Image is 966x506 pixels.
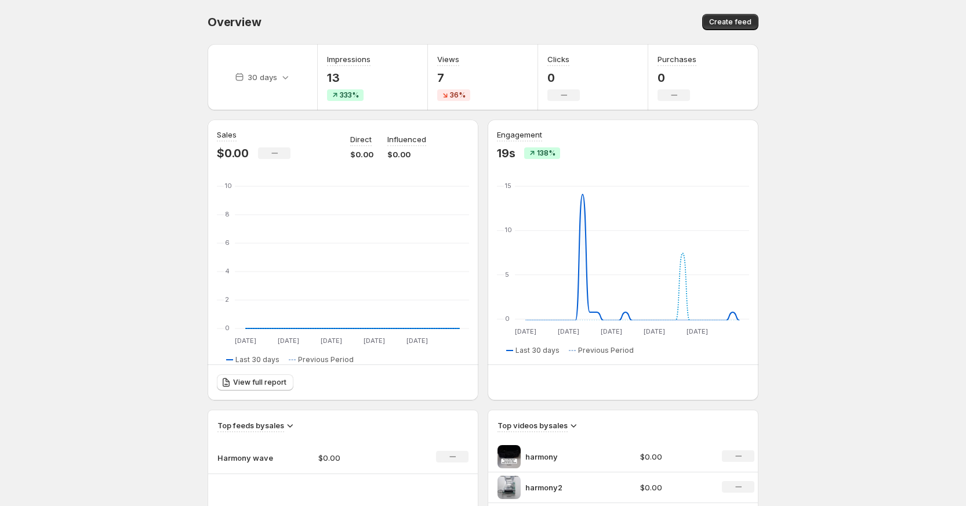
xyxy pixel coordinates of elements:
text: 10 [505,226,512,234]
text: 8 [225,210,230,218]
text: 15 [505,182,511,190]
span: Create feed [709,17,751,27]
p: 7 [437,71,470,85]
text: [DATE] [235,337,256,345]
span: View full report [233,378,286,387]
text: 5 [505,270,509,279]
p: 0 [547,71,580,85]
text: [DATE] [321,337,342,345]
p: 13 [327,71,371,85]
span: Overview [208,15,261,29]
h3: Sales [217,129,237,140]
span: Previous Period [578,346,634,355]
span: 138% [537,149,555,158]
text: [DATE] [601,327,622,335]
h3: Top videos by sales [497,420,568,431]
text: 10 [225,182,232,190]
p: $0.00 [318,452,401,464]
h3: Clicks [547,53,569,65]
span: 333% [340,91,359,100]
p: harmony2 [525,482,612,493]
p: $0.00 [640,482,709,493]
span: Last 30 days [515,346,560,355]
p: $0.00 [350,149,373,160]
h3: Views [437,53,459,65]
text: 0 [505,315,510,323]
text: 6 [225,238,230,247]
span: 36% [450,91,466,100]
text: [DATE] [406,337,428,345]
p: $0.00 [640,451,709,462]
h3: Engagement [497,129,542,140]
text: 0 [225,324,230,332]
p: harmony [525,451,612,462]
text: [DATE] [515,327,536,335]
img: harmony2 [497,476,521,499]
text: 2 [225,295,229,303]
text: [DATE] [364,337,385,345]
text: [DATE] [687,327,708,335]
p: Harmony wave [217,452,275,464]
span: Last 30 days [235,355,279,364]
span: Previous Period [298,355,354,364]
p: 30 days [248,71,277,83]
button: Create feed [702,14,758,30]
text: [DATE] [278,337,299,345]
h3: Top feeds by sales [217,420,284,431]
p: 0 [658,71,696,85]
img: harmony [497,445,521,468]
h3: Impressions [327,53,371,65]
p: Influenced [387,133,426,145]
h3: Purchases [658,53,696,65]
p: $0.00 [387,149,426,160]
p: 19s [497,146,515,160]
a: View full report [217,374,293,391]
text: [DATE] [558,327,579,335]
p: Direct [350,133,372,145]
text: [DATE] [644,327,665,335]
p: $0.00 [217,146,249,160]
text: 4 [225,267,230,275]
